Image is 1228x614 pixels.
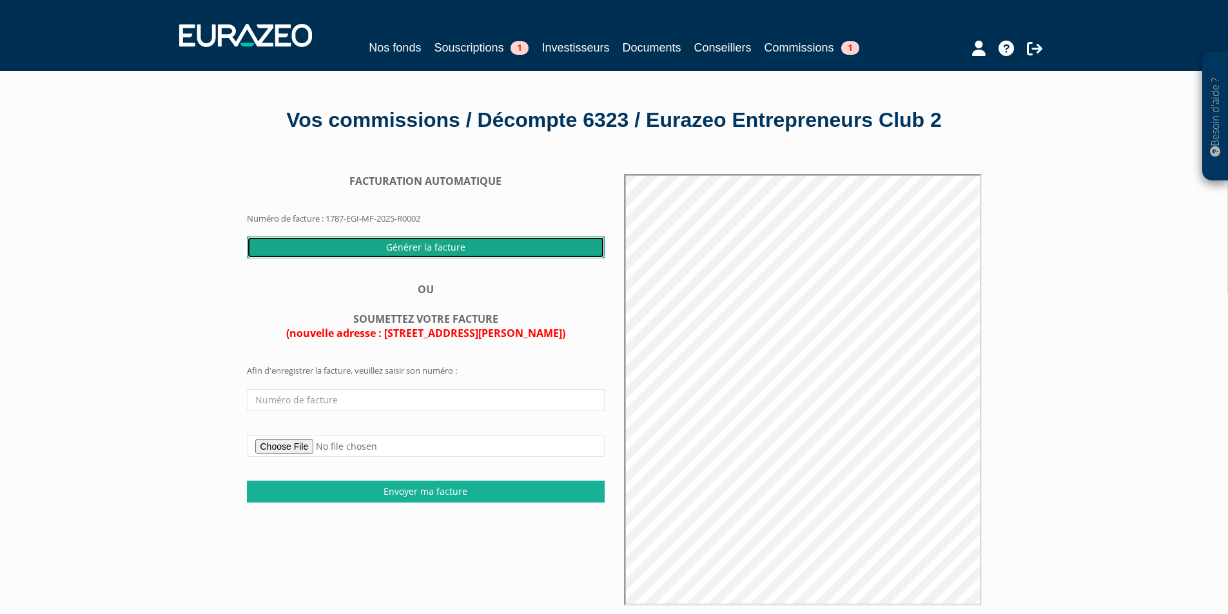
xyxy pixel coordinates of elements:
[694,39,752,57] a: Conseillers
[841,41,859,55] span: 1
[1208,59,1223,175] p: Besoin d'aide ?
[247,481,605,503] input: Envoyer ma facture
[247,174,605,189] div: FACTURATION AUTOMATIQUE
[369,39,421,57] a: Nos fonds
[434,39,529,57] a: Souscriptions1
[247,236,605,258] input: Générer la facture
[247,282,605,341] div: OU SOUMETTEZ VOTRE FACTURE
[765,39,859,59] a: Commissions1
[511,41,529,55] span: 1
[623,39,681,57] a: Documents
[286,326,565,340] span: (nouvelle adresse : [STREET_ADDRESS][PERSON_NAME])
[247,106,982,135] div: Vos commissions / Décompte 6323 / Eurazeo Entrepreneurs Club 2
[247,389,605,411] input: Numéro de facture
[247,174,605,236] form: Numéro de facture : 1787-EGI-MF-2025-R0002
[541,39,609,57] a: Investisseurs
[179,24,312,47] img: 1732889491-logotype_eurazeo_blanc_rvb.png
[247,365,605,502] form: Afin d'enregistrer la facture, veuillez saisir son numéro :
